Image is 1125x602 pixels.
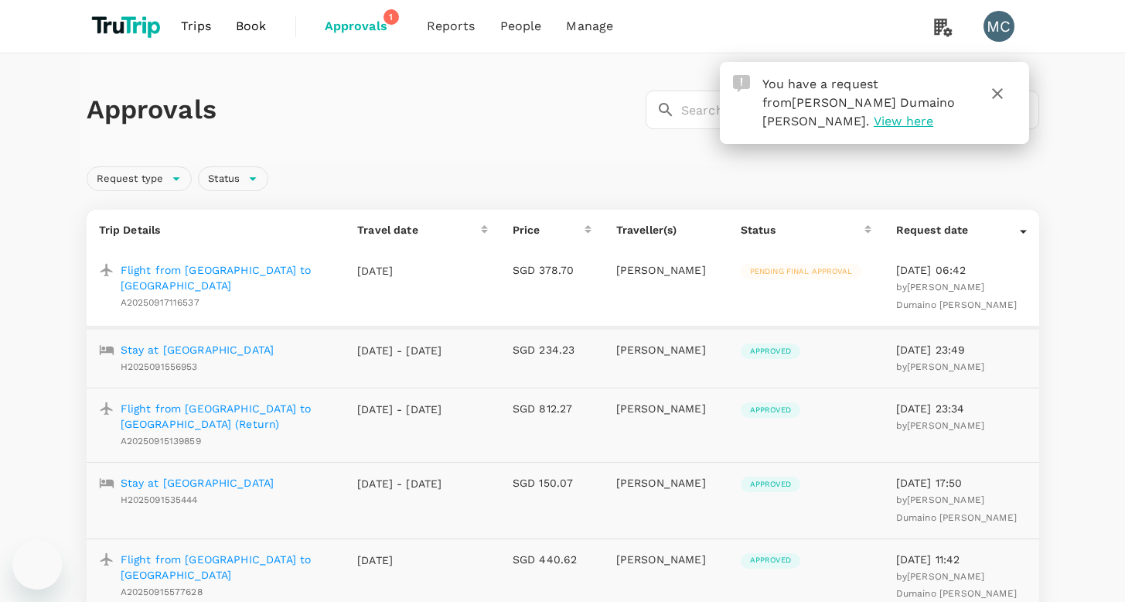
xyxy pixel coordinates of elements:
p: [DATE] 06:42 [896,262,1027,278]
p: SGD 812.27 [513,401,591,416]
p: [DATE] - [DATE] [357,476,442,491]
div: Price [513,222,585,238]
span: by [896,571,1017,600]
p: SGD 150.07 [513,475,591,491]
a: Flight from [GEOGRAPHIC_DATA] to [GEOGRAPHIC_DATA] (Return) [121,401,333,432]
span: [PERSON_NAME] [907,361,984,372]
span: by [896,361,984,372]
img: TruTrip logo [87,9,169,43]
span: Reports [427,17,476,36]
p: Traveller(s) [616,222,716,238]
span: by [896,494,1017,523]
span: Pending final approval [741,266,861,277]
span: [PERSON_NAME] Dumaino [PERSON_NAME] [762,95,956,128]
span: 1 [384,9,399,25]
span: H2025091556953 [121,361,198,372]
p: [PERSON_NAME] [616,475,716,491]
p: [DATE] 11:42 [896,552,1027,567]
span: Approved [741,555,800,566]
span: A20250915577628 [121,587,203,597]
p: SGD 378.70 [513,262,591,278]
span: Book [236,17,267,36]
div: Travel date [357,222,481,238]
a: Stay at [GEOGRAPHIC_DATA] [121,475,274,491]
span: A20250915139859 [121,436,201,446]
p: [PERSON_NAME] [616,342,716,357]
span: Trips [181,17,211,36]
span: by [896,282,1017,310]
p: [DATE] [357,552,442,568]
span: Approved [741,479,800,490]
div: Status [741,222,864,238]
span: [PERSON_NAME] [907,420,984,431]
p: [PERSON_NAME] [616,401,716,416]
p: [PERSON_NAME] [616,262,716,278]
p: [PERSON_NAME] [616,552,716,567]
span: [PERSON_NAME] Dumaino [PERSON_NAME] [896,494,1017,523]
p: [DATE] - [DATE] [357,402,442,417]
span: Manage [566,17,613,36]
p: [DATE] 17:50 [896,475,1027,491]
span: Approvals [325,17,402,36]
a: Flight from [GEOGRAPHIC_DATA] to [GEOGRAPHIC_DATA] [121,262,333,293]
p: [DATE] - [DATE] [357,343,442,358]
span: [PERSON_NAME] Dumaino [PERSON_NAME] [896,282,1017,310]
span: View here [874,114,933,128]
iframe: Button to launch messaging window [12,540,62,590]
span: H2025091535444 [121,494,198,505]
div: MC [984,11,1014,42]
span: Approved [741,346,800,357]
p: Trip Details [99,222,333,238]
p: [DATE] 23:34 [896,401,1027,416]
span: People [500,17,542,36]
span: Status [199,172,249,186]
div: Status [198,166,268,191]
span: A20250917116537 [121,297,199,308]
p: SGD 440.62 [513,552,591,567]
a: Flight from [GEOGRAPHIC_DATA] to [GEOGRAPHIC_DATA] [121,552,333,583]
p: [DATE] [357,263,442,279]
div: Request type [87,166,193,191]
p: [DATE] 23:49 [896,342,1027,357]
span: You have a request from . [762,77,956,128]
p: SGD 234.23 [513,342,591,357]
a: Stay at [GEOGRAPHIC_DATA] [121,342,274,357]
span: by [896,420,984,431]
div: Request date [896,222,1020,238]
h1: Approvals [87,94,639,126]
img: Approval Request [733,75,750,92]
span: Approved [741,405,800,416]
input: Search by travellers, trips, or destination [681,91,1039,129]
span: Request type [87,172,173,186]
span: [PERSON_NAME] Dumaino [PERSON_NAME] [896,571,1017,600]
